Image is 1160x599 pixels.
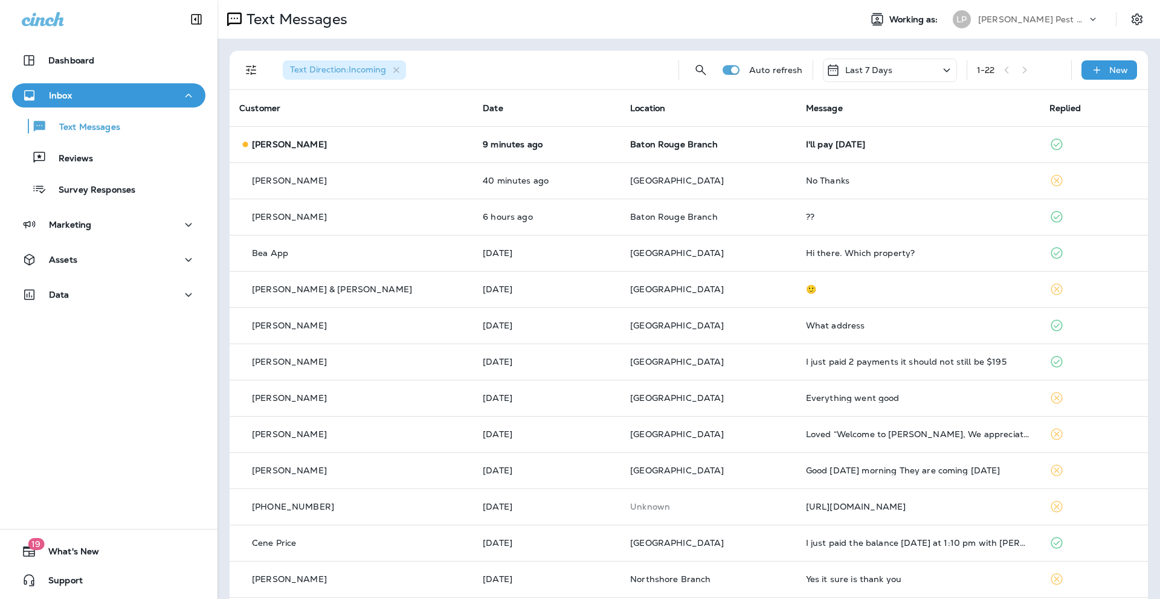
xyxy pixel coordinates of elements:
[1126,8,1148,30] button: Settings
[12,176,205,202] button: Survey Responses
[630,574,710,585] span: Northshore Branch
[252,176,327,185] p: [PERSON_NAME]
[806,139,1030,149] div: I'll pay Friday
[47,122,120,133] p: Text Messages
[290,64,386,75] span: Text Direction : Incoming
[12,248,205,272] button: Assets
[12,568,205,592] button: Support
[749,65,803,75] p: Auto refresh
[48,56,94,65] p: Dashboard
[630,248,724,258] span: [GEOGRAPHIC_DATA]
[630,537,724,548] span: [GEOGRAPHIC_DATA]
[630,356,724,367] span: [GEOGRAPHIC_DATA]
[953,10,971,28] div: LP
[483,103,503,114] span: Date
[252,574,327,584] p: [PERSON_NAME]
[630,502,787,511] p: This customer does not have a last location and the phone number they messaged is not assigned to...
[806,357,1030,367] div: I just paid 2 payments it should not still be $195
[977,65,995,75] div: 1 - 22
[806,103,843,114] span: Message
[239,103,280,114] span: Customer
[483,429,611,439] p: Aug 10, 2025 10:51 AM
[630,175,724,186] span: [GEOGRAPHIC_DATA]
[806,502,1030,511] div: https://www.cricketwireless.com/support/protect-my-phone/cricket-protect.html?utm_source=dt-minus1
[47,185,135,196] p: Survey Responses
[483,321,611,330] p: Aug 11, 2025 12:06 PM
[630,320,724,331] span: [GEOGRAPHIC_DATA]
[483,212,611,222] p: Aug 12, 2025 08:27 AM
[806,574,1030,584] div: Yes it sure is thank you
[242,10,347,28] p: Text Messages
[49,220,91,229] p: Marketing
[806,248,1030,258] div: Hi there. Which property?
[239,58,263,82] button: Filters
[889,14,941,25] span: Working as:
[283,60,406,80] div: Text Direction:Incoming
[483,574,611,584] p: Aug 8, 2025 11:59 AM
[36,575,83,590] span: Support
[483,357,611,367] p: Aug 11, 2025 12:02 PM
[806,538,1030,548] div: I just paid the balance today at 1:10 pm with Brittany and updated my email address. I had a temp...
[483,538,611,548] p: Aug 8, 2025 02:40 PM
[12,145,205,170] button: Reviews
[36,546,99,561] span: What's New
[179,7,213,31] button: Collapse Sidebar
[252,538,296,548] p: Cene Price
[483,502,611,511] p: Aug 9, 2025 07:45 PM
[47,153,93,165] p: Reviews
[978,14,1087,24] p: [PERSON_NAME] Pest Control
[689,58,713,82] button: Search Messages
[252,212,327,222] p: [PERSON_NAME]
[806,212,1030,222] div: ??
[252,357,327,367] p: [PERSON_NAME]
[1109,65,1128,75] p: New
[806,284,1030,294] div: 🙂
[252,248,288,258] p: Bea App
[806,466,1030,475] div: Good Sunday morning They are coming this Wednesday
[1049,103,1081,114] span: Replied
[252,502,334,511] p: [PHONE_NUMBER]
[252,393,327,403] p: [PERSON_NAME]
[483,466,611,475] p: Aug 10, 2025 10:33 AM
[630,284,724,295] span: [GEOGRAPHIC_DATA]
[252,321,327,330] p: [PERSON_NAME]
[49,91,72,100] p: Inbox
[806,393,1030,403] div: Everything went good
[483,248,611,258] p: Aug 11, 2025 01:33 PM
[12,114,205,139] button: Text Messages
[630,103,665,114] span: Location
[483,139,611,149] p: Aug 12, 2025 02:29 PM
[252,429,327,439] p: [PERSON_NAME]
[49,290,69,299] p: Data
[630,139,718,150] span: Baton Rouge Branch
[252,284,412,294] p: [PERSON_NAME] & [PERSON_NAME]
[12,283,205,307] button: Data
[49,255,77,264] p: Assets
[806,429,1030,439] div: Loved “Welcome to LaJaunie's, We appreciate your support Brooke. By the way, you're locked in for...
[630,392,724,403] span: [GEOGRAPHIC_DATA]
[806,176,1030,185] div: No Thanks
[28,538,44,550] span: 19
[12,539,205,563] button: 19What's New
[483,176,611,185] p: Aug 12, 2025 01:58 PM
[483,393,611,403] p: Aug 10, 2025 02:05 PM
[252,139,327,149] p: [PERSON_NAME]
[806,321,1030,330] div: What address
[630,465,724,476] span: [GEOGRAPHIC_DATA]
[630,429,724,440] span: [GEOGRAPHIC_DATA]
[12,48,205,72] button: Dashboard
[252,466,327,475] p: [PERSON_NAME]
[483,284,611,294] p: Aug 11, 2025 12:30 PM
[12,213,205,237] button: Marketing
[845,65,893,75] p: Last 7 Days
[630,211,718,222] span: Baton Rouge Branch
[12,83,205,107] button: Inbox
